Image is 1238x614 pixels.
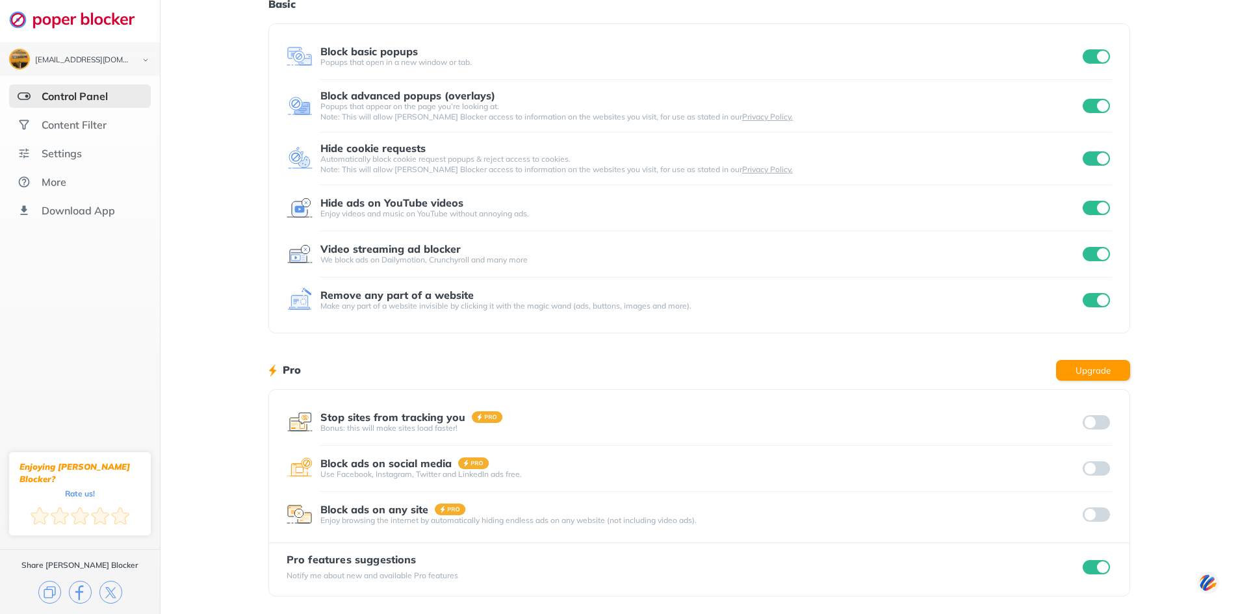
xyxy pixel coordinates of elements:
[320,243,461,255] div: Video streaming ad blocker
[320,142,426,154] div: Hide cookie requests
[18,90,31,103] img: features-selected.svg
[42,204,115,217] div: Download App
[320,90,495,101] div: Block advanced popups (overlays)
[287,502,313,528] img: feature icon
[268,363,277,378] img: lighting bolt
[287,570,458,581] div: Notify me about new and available Pro features
[320,101,1081,122] div: Popups that appear on the page you’re looking at. Note: This will allow [PERSON_NAME] Blocker acc...
[435,504,466,515] img: pro-badge.svg
[320,504,428,515] div: Block ads on any site
[18,118,31,131] img: social.svg
[472,411,503,423] img: pro-badge.svg
[320,411,465,423] div: Stop sites from tracking you
[10,50,29,68] img: ACg8ocJsCec7ZdOH2KMt6MZm5-GzMa4wTtIFxSxcb_3o220pD18gS6k=s96-c
[742,164,793,174] a: Privacy Policy.
[320,515,1081,526] div: Enjoy browsing the internet by automatically hiding endless ads on any website (not including vid...
[287,554,458,565] div: Pro features suggestions
[458,457,489,469] img: pro-badge.svg
[320,57,1081,68] div: Popups that open in a new window or tab.
[742,112,793,122] a: Privacy Policy.
[42,175,66,188] div: More
[138,53,153,67] img: chevron-bottom-black.svg
[320,197,463,209] div: Hide ads on YouTube videos
[320,423,1081,433] div: Bonus: this will make sites load faster!
[18,204,31,217] img: download-app.svg
[320,469,1081,480] div: Use Facebook, Instagram, Twitter and LinkedIn ads free.
[320,457,452,469] div: Block ads on social media
[99,581,122,604] img: x.svg
[287,287,313,313] img: feature icon
[1056,360,1130,381] button: Upgrade
[320,209,1081,219] div: Enjoy videos and music on YouTube without annoying ads.
[320,45,418,57] div: Block basic popups
[287,146,313,172] img: feature icon
[287,44,313,70] img: feature icon
[283,361,301,378] h1: Pro
[18,175,31,188] img: about.svg
[287,195,313,221] img: feature icon
[9,10,149,29] img: logo-webpage.svg
[42,90,108,103] div: Control Panel
[320,154,1081,175] div: Automatically block cookie request popups & reject access to cookies. Note: This will allow [PERS...
[320,289,474,301] div: Remove any part of a website
[287,455,313,481] img: feature icon
[287,409,313,435] img: feature icon
[287,93,313,119] img: feature icon
[38,581,61,604] img: copy.svg
[69,581,92,604] img: facebook.svg
[42,118,107,131] div: Content Filter
[320,301,1081,311] div: Make any part of a website invisible by clicking it with the magic wand (ads, buttons, images and...
[42,147,82,160] div: Settings
[65,491,95,496] div: Rate us!
[1197,570,1219,595] img: svg+xml;base64,PHN2ZyB3aWR0aD0iNDQiIGhlaWdodD0iNDQiIHZpZXdCb3g9IjAgMCA0NCA0NCIgZmlsbD0ibm9uZSIgeG...
[35,56,131,65] div: timcampbell2651@gmail.com
[18,147,31,160] img: settings.svg
[320,255,1081,265] div: We block ads on Dailymotion, Crunchyroll and many more
[19,461,140,485] div: Enjoying [PERSON_NAME] Blocker?
[21,560,138,570] div: Share [PERSON_NAME] Blocker
[287,241,313,267] img: feature icon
